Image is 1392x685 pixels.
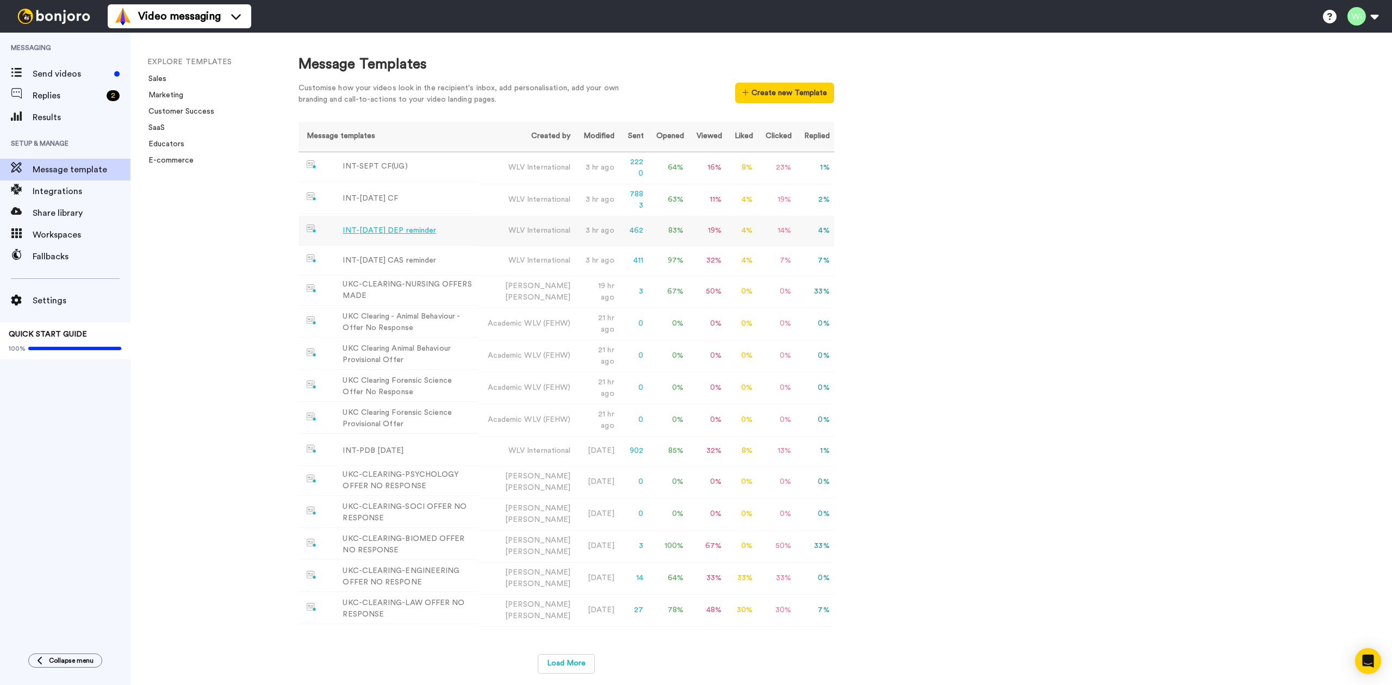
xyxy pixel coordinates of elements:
td: [DATE] [575,466,618,498]
td: 3 [619,530,648,562]
td: 21 hr ago [575,340,618,372]
td: 0 % [757,372,796,404]
td: 14 % [757,216,796,246]
td: Academic [478,308,575,340]
td: WLV [478,184,575,216]
td: 50 % [688,276,726,308]
td: 0 [619,340,648,372]
span: WLV (FEHW) [524,384,570,391]
td: 0 % [757,498,796,530]
div: Customise how your videos look in the recipient's inbox, add personalisation, add your own brandi... [299,83,636,105]
td: 3 hr ago [575,152,618,184]
td: 19 hr ago [575,276,618,308]
td: [PERSON_NAME] [478,276,575,308]
span: International [527,447,570,454]
td: 0 % [796,562,834,594]
td: 0 % [757,340,796,372]
td: 902 [619,436,648,466]
td: 2220 [619,152,648,184]
td: 0 [619,404,648,436]
td: 83 % [648,216,688,246]
td: 0 % [796,372,834,404]
span: Collapse menu [49,656,94,665]
th: Viewed [688,122,726,152]
span: [PERSON_NAME] [505,548,570,556]
td: 78 % [648,594,688,626]
span: [PERSON_NAME] [505,612,570,620]
span: International [527,164,570,171]
td: 1 % [796,436,834,466]
td: [PERSON_NAME] [478,466,575,498]
img: nextgen-template.svg [307,254,317,263]
td: 3 [619,276,648,308]
td: 27 [619,594,648,626]
div: INT-PDB [DATE] [343,445,403,457]
a: Marketing [142,91,183,99]
td: 33 % [796,530,834,562]
td: 0 % [688,308,726,340]
span: WLV (FEHW) [524,320,570,327]
td: Academic [478,404,575,436]
td: 67 % [688,530,726,562]
span: [PERSON_NAME] [505,516,570,524]
th: Clicked [757,122,796,152]
td: 32 % [688,246,726,276]
td: 0 [619,498,648,530]
td: 30 % [726,594,757,626]
td: 64 % [648,562,688,594]
td: 0 % [648,372,688,404]
div: UKC-CLEARING-ENGINEERING OFFER NO RESPONE [343,565,474,588]
span: International [527,196,570,203]
td: [DATE] [575,436,618,466]
th: Message templates [299,122,478,152]
td: 0 % [757,276,796,308]
td: [PERSON_NAME] [478,530,575,562]
span: Fallbacks [33,250,130,263]
td: 21 hr ago [575,308,618,340]
img: nextgen-template.svg [307,225,317,233]
img: nextgen-template.svg [307,192,317,201]
td: 4 % [726,246,757,276]
span: [PERSON_NAME] [505,294,570,301]
td: 0 % [757,404,796,436]
td: 0 % [688,466,726,498]
td: 13 % [757,436,796,466]
div: UKC Clearing Forensic Science Offer No Response [343,375,474,398]
td: 0 % [726,308,757,340]
td: 0 % [726,404,757,436]
td: WLV [478,216,575,246]
th: Opened [648,122,688,152]
th: Sent [619,122,648,152]
td: [PERSON_NAME] [478,498,575,530]
div: UKC Clearing - Animal Behaviour - Offer No Response [343,311,474,334]
td: 16 % [688,152,726,184]
td: 0 % [726,276,757,308]
img: nextgen-template.svg [307,603,317,612]
td: 0 [619,308,648,340]
td: 4 % [726,216,757,246]
td: 33 % [688,562,726,594]
td: 0 [619,466,648,498]
td: 30 % [757,594,796,626]
td: 21 hr ago [575,372,618,404]
td: 32 % [688,436,726,466]
td: 97 % [648,246,688,276]
span: International [527,257,570,264]
span: Share library [33,207,130,220]
td: 7883 [619,184,648,216]
span: QUICK START GUIDE [9,331,87,338]
span: WLV (FEHW) [524,416,570,424]
td: WLV [478,246,575,276]
div: UKC-CLEARING-LAW OFFER NO RESPONSE [343,597,474,620]
a: SaaS [142,124,165,132]
td: [PERSON_NAME] [478,594,575,626]
td: 1 % [796,152,834,184]
img: vm-color.svg [114,8,132,25]
span: International [527,227,570,234]
span: [PERSON_NAME] [505,580,570,588]
a: Customer Success [142,108,214,115]
td: 7 % [757,246,796,276]
td: 0 % [796,498,834,530]
td: 0 % [757,466,796,498]
td: Academic [478,340,575,372]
